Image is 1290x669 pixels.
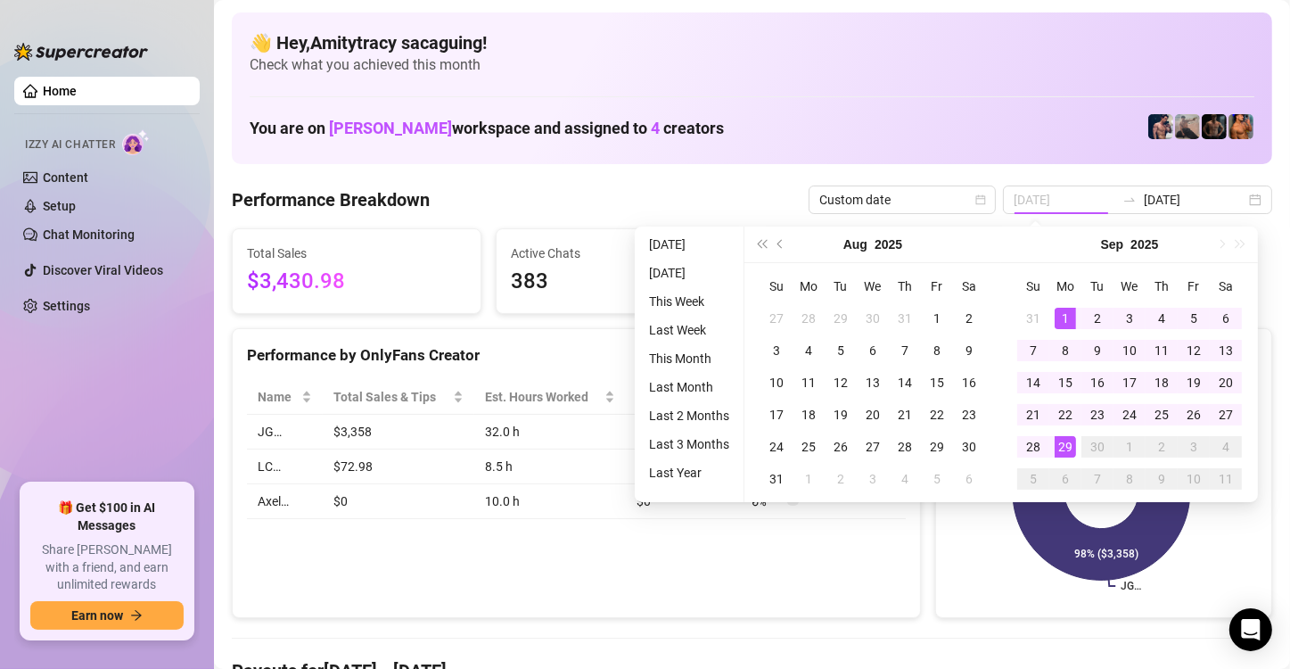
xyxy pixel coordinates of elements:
td: 2025-08-08 [921,334,953,367]
button: Earn nowarrow-right [30,601,184,630]
div: 14 [1023,372,1044,393]
button: Choose a year [1130,227,1158,262]
div: 25 [798,436,819,458]
div: 8 [1055,340,1076,361]
div: 1 [1119,436,1140,458]
img: JG [1228,114,1253,139]
span: swap-right [1122,193,1137,207]
h4: Performance Breakdown [232,187,430,212]
div: 13 [1215,340,1237,361]
div: 1 [1055,308,1076,329]
span: 🎁 Get $100 in AI Messages [30,500,184,534]
div: 8 [1119,468,1140,490]
td: 2025-08-20 [857,399,889,431]
td: 2025-08-17 [760,399,793,431]
td: 2025-09-24 [1113,399,1146,431]
th: Tu [825,270,857,302]
th: Sales / Hour [626,380,741,415]
img: logo-BBDzfeDw.svg [14,43,148,61]
td: 2025-09-22 [1049,399,1081,431]
div: 2 [830,468,851,490]
div: 27 [862,436,883,458]
button: Last year (Control + left) [752,227,771,262]
img: Axel [1148,114,1173,139]
td: 2025-09-17 [1113,367,1146,399]
td: 2025-08-31 [760,463,793,495]
td: 2025-08-22 [921,399,953,431]
td: 2025-09-01 [1049,302,1081,334]
div: 5 [1183,308,1204,329]
span: Total Sales & Tips [333,387,448,407]
a: Setup [43,199,76,213]
div: 31 [1023,308,1044,329]
td: 2025-08-12 [825,367,857,399]
td: 2025-10-04 [1210,431,1242,463]
div: 14 [894,372,916,393]
a: Discover Viral Videos [43,263,163,277]
span: Earn now [71,608,123,623]
div: 16 [958,372,980,393]
td: 2025-08-23 [953,399,985,431]
td: 2025-07-29 [825,302,857,334]
button: Choose a month [843,227,867,262]
td: 2025-10-01 [1113,431,1146,463]
span: to [1122,193,1137,207]
div: 12 [1183,340,1204,361]
div: 12 [830,372,851,393]
td: 2025-09-04 [889,463,921,495]
div: 9 [958,340,980,361]
td: 2025-08-27 [857,431,889,463]
td: 2025-07-31 [889,302,921,334]
li: [DATE] [642,234,736,255]
th: Sa [1210,270,1242,302]
td: 2025-09-02 [825,463,857,495]
button: Previous month (PageUp) [771,227,791,262]
div: 7 [1087,468,1108,490]
td: 2025-08-25 [793,431,825,463]
div: 19 [1183,372,1204,393]
div: 16 [1087,372,1108,393]
div: 20 [862,404,883,425]
td: 2025-09-16 [1081,367,1113,399]
td: 2025-09-23 [1081,399,1113,431]
td: 2025-09-12 [1178,334,1210,367]
td: 2025-09-03 [1113,302,1146,334]
div: 22 [926,404,948,425]
td: 2025-08-04 [793,334,825,367]
div: 28 [894,436,916,458]
td: 2025-09-10 [1113,334,1146,367]
div: 27 [1215,404,1237,425]
span: Total Sales [247,244,466,263]
li: [DATE] [642,262,736,284]
span: 383 [511,265,730,299]
td: 2025-10-10 [1178,463,1210,495]
a: Chat Monitoring [43,227,135,242]
td: 2025-08-26 [825,431,857,463]
div: 19 [830,404,851,425]
td: 2025-08-02 [953,302,985,334]
div: 24 [1119,404,1140,425]
div: 2 [1151,436,1172,458]
td: 2025-08-05 [825,334,857,367]
td: 2025-08-01 [921,302,953,334]
td: 2025-09-26 [1178,399,1210,431]
td: 2025-09-29 [1049,431,1081,463]
div: 11 [798,372,819,393]
a: Content [43,170,88,185]
div: Open Intercom Messenger [1229,608,1272,651]
td: 2025-09-14 [1017,367,1049,399]
th: We [1113,270,1146,302]
div: 29 [926,436,948,458]
td: $0 [323,484,473,519]
div: 2 [1087,308,1108,329]
td: 2025-09-06 [953,463,985,495]
td: JG… [247,415,323,450]
div: 23 [958,404,980,425]
th: We [857,270,889,302]
div: 8 [926,340,948,361]
div: 11 [1151,340,1172,361]
td: Axel… [247,484,323,519]
td: 2025-09-05 [921,463,953,495]
td: $0 [626,484,741,519]
span: Check what you achieved this month [250,55,1254,75]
